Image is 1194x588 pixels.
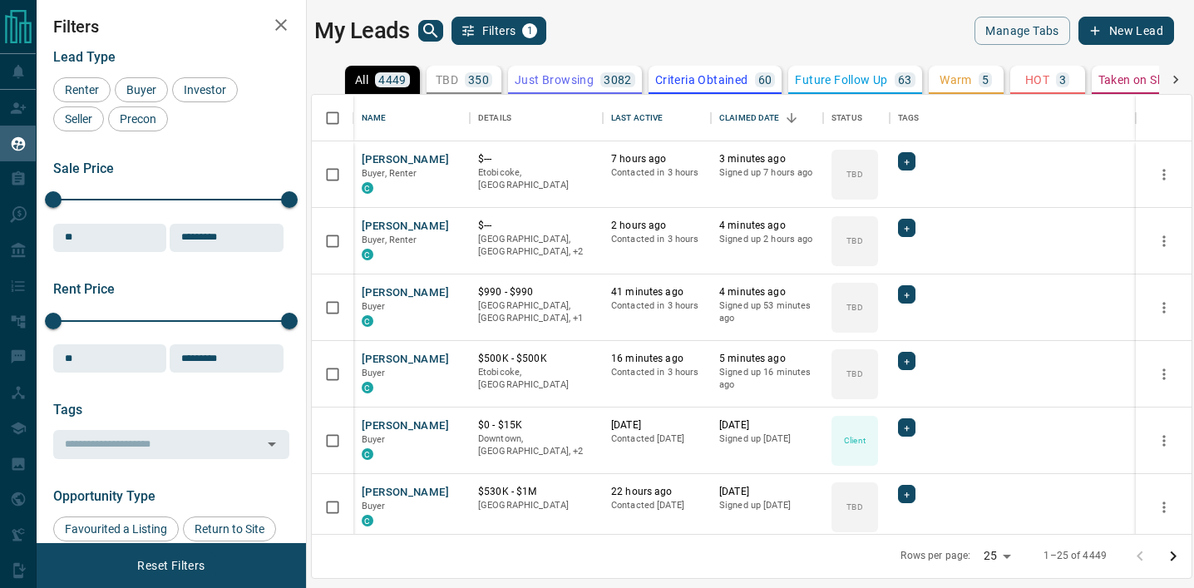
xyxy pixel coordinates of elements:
span: Sale Price [53,161,114,176]
p: Just Browsing [515,74,594,86]
div: Status [831,95,862,141]
button: Sort [780,106,803,130]
p: 4449 [378,74,407,86]
p: 1–25 of 4449 [1044,549,1107,563]
div: condos.ca [362,182,373,194]
button: New Lead [1078,17,1174,45]
p: 2 hours ago [611,219,703,233]
span: + [904,353,910,369]
p: 350 [468,74,489,86]
span: Investor [178,83,232,96]
p: $--- [478,219,595,233]
div: condos.ca [362,448,373,460]
div: Investor [172,77,238,102]
p: [DATE] [611,418,703,432]
div: Details [470,95,603,141]
p: [DATE] [719,418,815,432]
p: Rows per page: [900,549,970,563]
p: North York, Toronto [478,233,595,259]
div: Tags [890,95,1136,141]
div: Name [362,95,387,141]
button: [PERSON_NAME] [362,485,449,501]
button: Manage Tabs [974,17,1069,45]
h2: Filters [53,17,289,37]
p: Signed up 2 hours ago [719,233,815,246]
p: TBD [846,368,862,380]
div: + [898,485,915,503]
p: Signed up [DATE] [719,432,815,446]
div: Claimed Date [711,95,823,141]
button: [PERSON_NAME] [362,285,449,301]
p: Contacted [DATE] [611,499,703,512]
span: Tags [53,402,82,418]
span: + [904,153,910,170]
p: Signed up 53 minutes ago [719,299,815,325]
div: Precon [108,106,168,131]
div: + [898,219,915,237]
p: 5 [982,74,989,86]
div: Renter [53,77,111,102]
span: Seller [59,112,98,126]
p: 63 [898,74,912,86]
p: $500K - $500K [478,352,595,366]
span: Opportunity Type [53,488,155,504]
p: 60 [758,74,772,86]
p: $--- [478,152,595,166]
span: Favourited a Listing [59,522,173,536]
button: more [1152,162,1177,187]
span: 1 [524,25,535,37]
p: HOT [1025,74,1049,86]
p: $990 - $990 [478,285,595,299]
span: Buyer [362,501,386,511]
p: 4 minutes ago [719,285,815,299]
button: more [1152,295,1177,320]
p: Etobicoke, [GEOGRAPHIC_DATA] [478,166,595,192]
h1: My Leads [314,17,410,44]
p: TBD [436,74,458,86]
button: more [1152,495,1177,520]
p: Toronto [478,299,595,325]
p: Contacted [DATE] [611,432,703,446]
p: Signed up 16 minutes ago [719,366,815,392]
p: Criteria Obtained [655,74,748,86]
button: more [1152,428,1177,453]
div: Seller [53,106,104,131]
div: Status [823,95,890,141]
span: Buyer [362,301,386,312]
p: 41 minutes ago [611,285,703,299]
div: Last Active [611,95,663,141]
div: Details [478,95,511,141]
span: Buyer, Renter [362,168,417,179]
button: Go to next page [1157,540,1190,573]
p: Client [844,434,866,447]
p: TBD [846,501,862,513]
div: + [898,418,915,437]
span: Lead Type [53,49,116,65]
p: Contacted in 3 hours [611,366,703,379]
p: $0 - $15K [478,418,595,432]
p: $530K - $1M [478,485,595,499]
span: Precon [114,112,162,126]
p: Future Follow Up [795,74,887,86]
p: TBD [846,168,862,180]
p: Signed up 7 hours ago [719,166,815,180]
p: Contacted in 3 hours [611,299,703,313]
button: search button [418,20,443,42]
p: 22 hours ago [611,485,703,499]
p: All [355,74,368,86]
p: Signed up [DATE] [719,499,815,512]
span: + [904,220,910,236]
div: + [898,352,915,370]
p: TBD [846,301,862,314]
div: Claimed Date [719,95,780,141]
div: Favourited a Listing [53,516,179,541]
span: Return to Site [189,522,270,536]
span: Renter [59,83,105,96]
button: more [1152,229,1177,254]
div: Buyer [115,77,168,102]
button: [PERSON_NAME] [362,152,449,168]
p: Warm [940,74,972,86]
span: Rent Price [53,281,115,297]
div: condos.ca [362,515,373,526]
p: North York, Toronto [478,432,595,458]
